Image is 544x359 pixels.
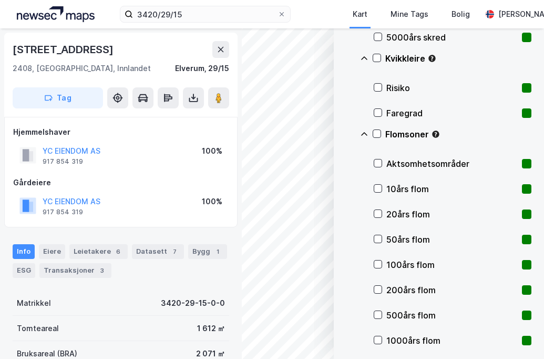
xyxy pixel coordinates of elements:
div: [STREET_ADDRESS] [13,41,116,58]
div: 5000års skred [386,31,518,44]
div: Eiere [39,244,65,259]
div: 100% [202,145,222,157]
div: Datasett [132,244,184,259]
div: 50års flom [386,233,518,246]
div: 2408, [GEOGRAPHIC_DATA], Innlandet [13,62,151,75]
div: 917 854 319 [43,208,83,216]
div: Kvikkleire [385,52,531,65]
div: 7 [169,246,180,257]
div: 500års flom [386,309,518,322]
div: Bolig [451,8,470,21]
div: 100% [202,195,222,208]
div: Matrikkel [17,297,51,310]
img: logo.a4113a55bc3d86da70a041830d287a7e.svg [17,6,95,22]
input: Søk på adresse, matrikkel, gårdeiere, leietakere eller personer [133,6,278,22]
div: ESG [13,263,35,278]
div: Tooltip anchor [431,129,440,139]
button: Tag [13,87,103,108]
div: Bygg [188,244,227,259]
div: 917 854 319 [43,157,83,166]
div: Kontrollprogram for chat [491,308,544,359]
div: 10års flom [386,183,518,195]
div: 3 [97,265,107,276]
div: Aktsomhetsområder [386,157,518,170]
div: 100års flom [386,258,518,271]
div: 200års flom [386,284,518,296]
div: Transaksjoner [39,263,111,278]
div: 6 [113,246,124,257]
div: Hjemmelshaver [13,126,229,138]
div: Leietakere [69,244,128,259]
div: Faregrad [386,107,518,119]
div: 1000års flom [386,334,518,347]
div: 1 612 ㎡ [197,322,225,335]
div: Tooltip anchor [427,54,437,63]
div: Mine Tags [391,8,428,21]
div: Kart [353,8,367,21]
div: 3420-29-15-0-0 [161,297,225,310]
div: 20års flom [386,208,518,221]
div: Tomteareal [17,322,59,335]
div: Risiko [386,82,518,94]
div: Info [13,244,35,259]
div: Flomsoner [385,128,531,141]
iframe: Chat Widget [491,308,544,359]
div: Elverum, 29/15 [175,62,229,75]
div: Gårdeiere [13,176,229,189]
div: 1 [212,246,223,257]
